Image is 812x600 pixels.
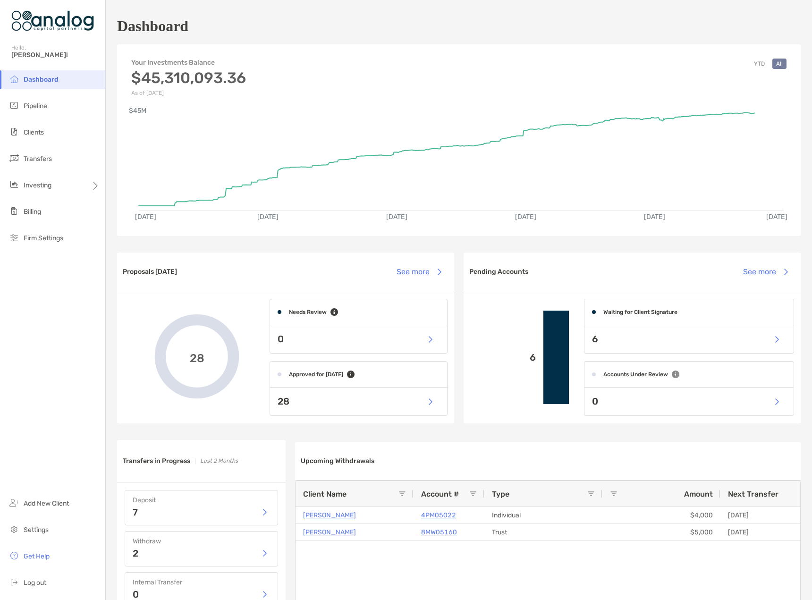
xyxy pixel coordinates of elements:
[129,107,146,115] text: $45M
[135,213,156,221] text: [DATE]
[8,232,20,243] img: firm-settings icon
[257,213,279,221] text: [DATE]
[387,213,408,221] text: [DATE]
[8,550,20,561] img: get-help icon
[421,526,457,538] a: 8MW05160
[8,152,20,164] img: transfers icon
[131,69,246,87] h3: $45,310,093.36
[133,507,138,517] p: 7
[389,262,448,282] button: See more
[750,59,769,69] button: YTD
[8,126,20,137] img: clients icon
[8,179,20,190] img: investing icon
[8,100,20,111] img: pipeline icon
[516,213,537,221] text: [DATE]
[24,76,59,84] span: Dashboard
[603,309,677,315] h4: Waiting for Client Signature
[484,524,602,541] div: Trust
[289,371,343,378] h4: Approved for [DATE]
[24,102,47,110] span: Pipeline
[133,537,270,545] h4: Withdraw
[301,457,374,465] h3: Upcoming Withdrawals
[602,507,720,524] div: $4,000
[728,490,778,499] span: Next Transfer
[772,59,787,69] button: All
[603,371,668,378] h4: Accounts Under Review
[123,457,190,465] h3: Transfers in Progress
[484,507,602,524] div: Individual
[133,496,270,504] h4: Deposit
[289,309,327,315] h4: Needs Review
[592,333,598,345] p: 6
[421,490,459,499] span: Account #
[11,51,100,59] span: [PERSON_NAME]!
[303,490,347,499] span: Client Name
[24,128,44,136] span: Clients
[24,181,51,189] span: Investing
[602,524,720,541] div: $5,000
[8,205,20,217] img: billing icon
[131,59,246,67] h4: Your Investments Balance
[645,213,666,221] text: [DATE]
[421,509,456,521] a: 4PM05022
[492,490,509,499] span: Type
[8,73,20,85] img: dashboard icon
[131,90,246,96] p: As of [DATE]
[767,213,788,221] text: [DATE]
[123,268,177,276] h3: Proposals [DATE]
[592,396,598,407] p: 0
[190,350,204,363] span: 28
[24,234,63,242] span: Firm Settings
[278,396,289,407] p: 28
[117,17,188,35] h1: Dashboard
[133,578,270,586] h4: Internal Transfer
[469,268,528,276] h3: Pending Accounts
[133,549,138,558] p: 2
[8,576,20,588] img: logout icon
[8,497,20,508] img: add_new_client icon
[24,552,50,560] span: Get Help
[303,509,356,521] a: [PERSON_NAME]
[8,524,20,535] img: settings icon
[684,490,713,499] span: Amount
[11,4,94,38] img: Zoe Logo
[133,590,139,599] p: 0
[24,499,69,507] span: Add New Client
[24,208,41,216] span: Billing
[278,333,284,345] p: 0
[736,262,795,282] button: See more
[303,526,356,538] a: [PERSON_NAME]
[24,155,52,163] span: Transfers
[24,526,49,534] span: Settings
[200,455,238,467] p: Last 2 Months
[471,352,536,363] p: 6
[24,579,46,587] span: Log out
